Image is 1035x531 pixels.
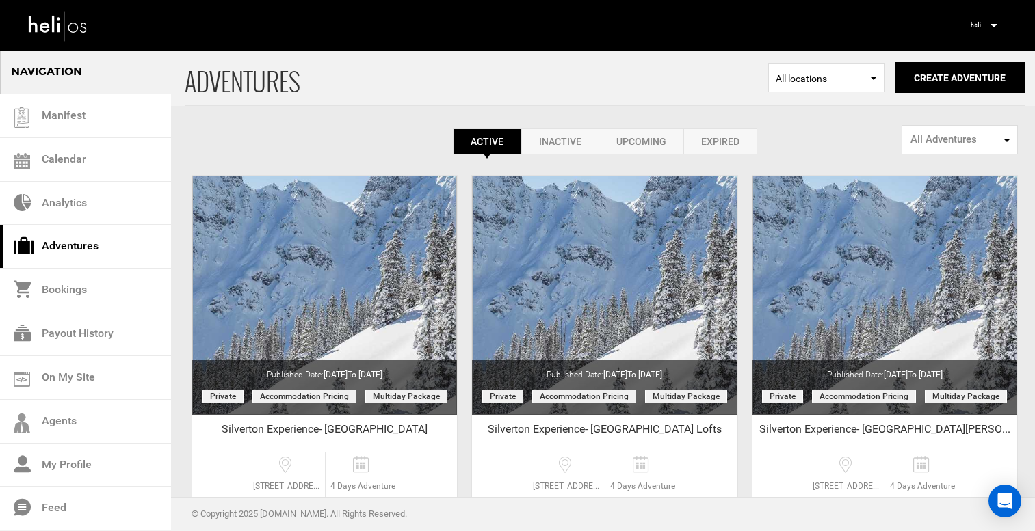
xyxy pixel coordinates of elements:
[14,153,30,169] img: calendar.svg
[627,370,662,379] span: to [DATE]
[27,8,89,44] img: heli-logo
[324,370,382,379] span: [DATE]
[482,390,523,403] span: Private
[453,128,521,154] a: Active
[250,480,325,492] span: [STREET_ADDRESS][PERSON_NAME][PERSON_NAME]
[884,370,943,379] span: [DATE]
[988,485,1021,517] div: Open Intercom Messenger
[910,133,1000,147] span: All Adventures
[326,480,400,492] span: 4 Days Adventure
[14,372,30,387] img: on_my_site.svg
[885,480,960,492] span: 4 Days Adventure
[776,72,877,85] span: All locations
[529,480,605,492] span: [STREET_ADDRESS][PERSON_NAME]
[521,128,599,154] a: Inactive
[908,370,943,379] span: to [DATE]
[365,390,447,403] span: Multiday package
[192,422,457,442] div: Silverton Experience- [GEOGRAPHIC_DATA]
[14,413,30,433] img: agents-icon.svg
[202,390,244,403] span: Private
[895,62,1025,93] button: Create Adventure
[812,390,916,403] span: Accommodation Pricing
[185,50,768,105] span: ADVENTURES
[762,390,803,403] span: Private
[532,390,636,403] span: Accommodation Pricing
[472,422,737,442] div: Silverton Experience- [GEOGRAPHIC_DATA] Lofts
[605,480,680,492] span: 4 Days Adventure
[12,107,32,128] img: guest-list.svg
[768,63,885,92] span: Select box activate
[752,360,1017,381] div: Published Date:
[902,125,1018,154] button: All Adventures
[472,360,737,381] div: Published Date:
[645,390,727,403] span: Multiday package
[599,128,683,154] a: Upcoming
[925,390,1007,403] span: Multiday package
[752,422,1017,442] div: Silverton Experience- [GEOGRAPHIC_DATA][PERSON_NAME]
[683,128,757,154] a: Expired
[965,14,986,35] img: 7b8205e9328a03c7eaaacec4a25d2b25.jpeg
[603,370,662,379] span: [DATE]
[252,390,356,403] span: Accommodation Pricing
[192,360,457,381] div: Published Date:
[348,370,382,379] span: to [DATE]
[809,480,885,492] span: [STREET_ADDRESS][PERSON_NAME]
